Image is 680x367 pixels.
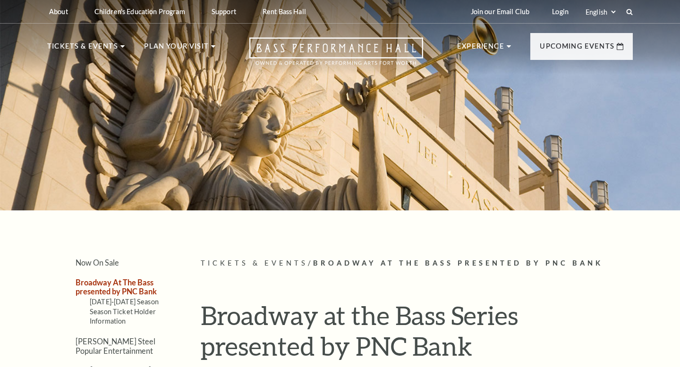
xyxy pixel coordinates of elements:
[76,258,119,267] a: Now On Sale
[212,8,236,16] p: Support
[90,298,159,306] a: [DATE]-[DATE] Season
[90,308,156,325] a: Season Ticket Holder Information
[201,259,308,267] span: Tickets & Events
[584,8,617,17] select: Select:
[144,41,209,58] p: Plan Your Visit
[47,41,118,58] p: Tickets & Events
[201,258,633,269] p: /
[76,278,157,296] a: Broadway At The Bass presented by PNC Bank
[263,8,306,16] p: Rent Bass Hall
[313,259,603,267] span: Broadway At The Bass presented by PNC Bank
[49,8,68,16] p: About
[94,8,185,16] p: Children's Education Program
[540,41,614,58] p: Upcoming Events
[457,41,504,58] p: Experience
[76,337,155,355] a: [PERSON_NAME] Steel Popular Entertainment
